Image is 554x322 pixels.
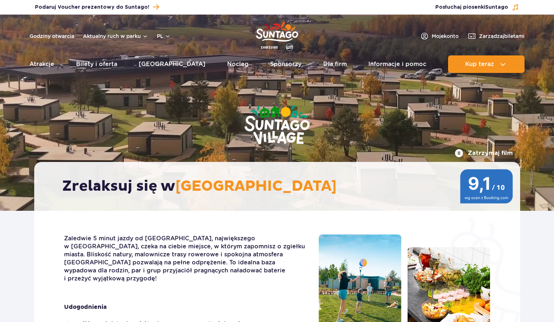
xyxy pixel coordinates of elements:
[76,55,117,73] a: Bilety i oferta
[35,2,159,12] a: Podaruj Voucher prezentowy do Suntago!
[432,32,459,40] span: Moje konto
[29,32,74,40] a: Godziny otwarcia
[175,177,337,195] span: [GEOGRAPHIC_DATA]
[448,55,525,73] button: Kup teraz
[465,61,494,67] span: Kup teraz
[64,234,308,283] p: Zaledwie 5 minut jazdy od [GEOGRAPHIC_DATA], największego w [GEOGRAPHIC_DATA], czeka na ciebie mi...
[455,149,513,158] button: Zatrzymaj film
[227,55,249,73] a: Nocleg
[35,4,149,11] span: Podaruj Voucher prezentowy do Suntago!
[215,77,339,174] img: Suntago Village
[139,55,205,73] a: [GEOGRAPHIC_DATA]
[157,32,171,40] button: pl
[467,32,525,40] a: Zarządzajbiletami
[323,55,347,73] a: Dla firm
[435,4,519,11] button: Posłuchaj piosenkiSuntago
[435,4,508,11] span: Posłuchaj piosenki
[479,32,525,40] span: Zarządzaj biletami
[460,169,513,203] img: 9,1/10 wg ocen z Booking.com
[368,55,426,73] a: Informacje i pomoc
[83,33,148,39] button: Aktualny ruch w parku
[62,177,499,195] h2: Zrelaksuj się w
[29,55,54,73] a: Atrakcje
[64,303,308,311] strong: Udogodnienia
[485,5,508,10] span: Suntago
[256,18,298,52] a: Park of Poland
[420,32,459,40] a: Mojekonto
[270,55,301,73] a: Sponsorzy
